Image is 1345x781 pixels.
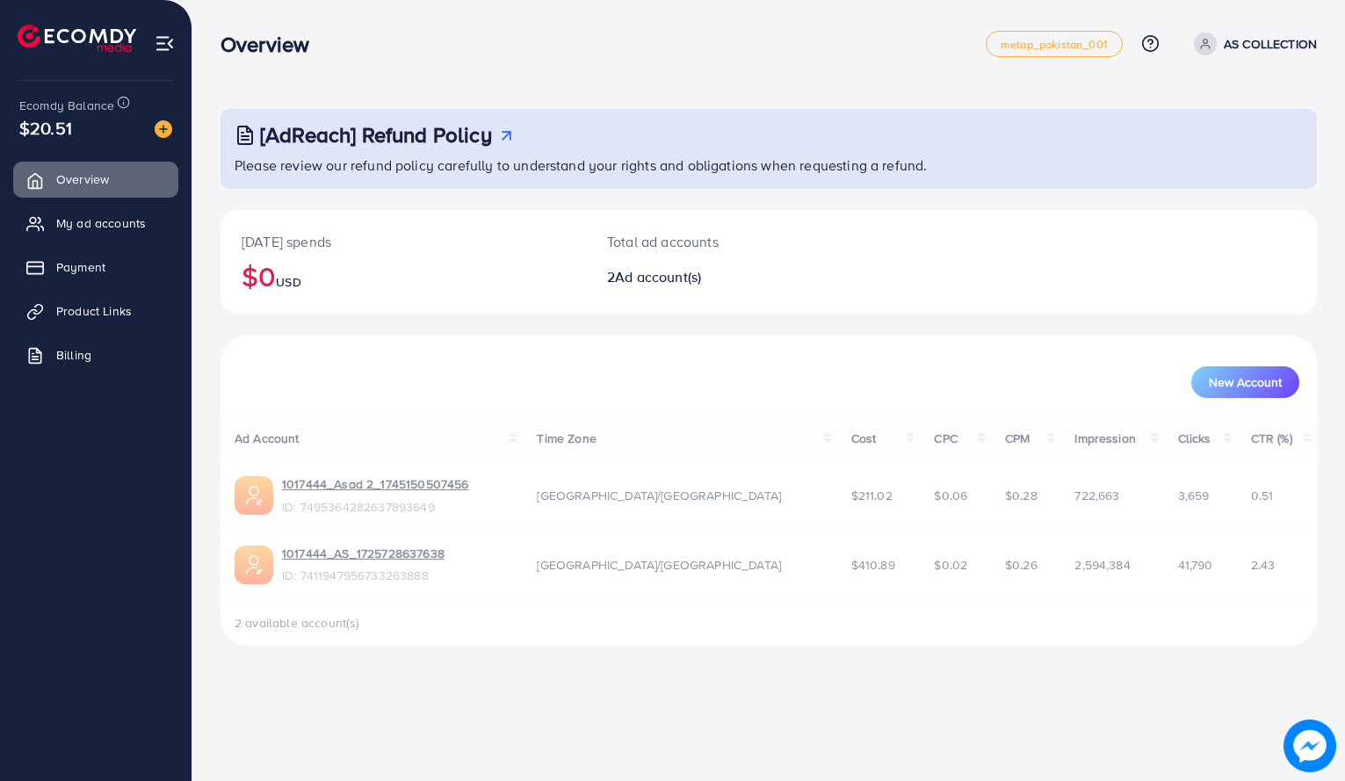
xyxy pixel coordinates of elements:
[56,346,91,364] span: Billing
[615,267,701,286] span: Ad account(s)
[260,122,492,148] h3: [AdReach] Refund Policy
[13,162,178,197] a: Overview
[1224,33,1317,54] p: AS COLLECTION
[276,273,300,291] span: USD
[986,31,1123,57] a: metap_pakistan_001
[19,115,72,141] span: $20.51
[221,32,323,57] h3: Overview
[18,25,136,52] img: logo
[155,33,175,54] img: menu
[56,302,132,320] span: Product Links
[242,259,565,293] h2: $0
[13,293,178,329] a: Product Links
[242,231,565,252] p: [DATE] spends
[56,170,109,188] span: Overview
[13,249,178,285] a: Payment
[1001,39,1108,50] span: metap_pakistan_001
[56,258,105,276] span: Payment
[13,206,178,241] a: My ad accounts
[1187,33,1317,55] a: AS COLLECTION
[13,337,178,372] a: Billing
[607,269,839,286] h2: 2
[155,120,172,138] img: image
[56,214,146,232] span: My ad accounts
[1191,366,1299,398] button: New Account
[607,231,839,252] p: Total ad accounts
[235,155,1306,176] p: Please review our refund policy carefully to understand your rights and obligations when requesti...
[1209,376,1282,388] span: New Account
[1284,720,1336,772] img: image
[19,97,114,114] span: Ecomdy Balance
